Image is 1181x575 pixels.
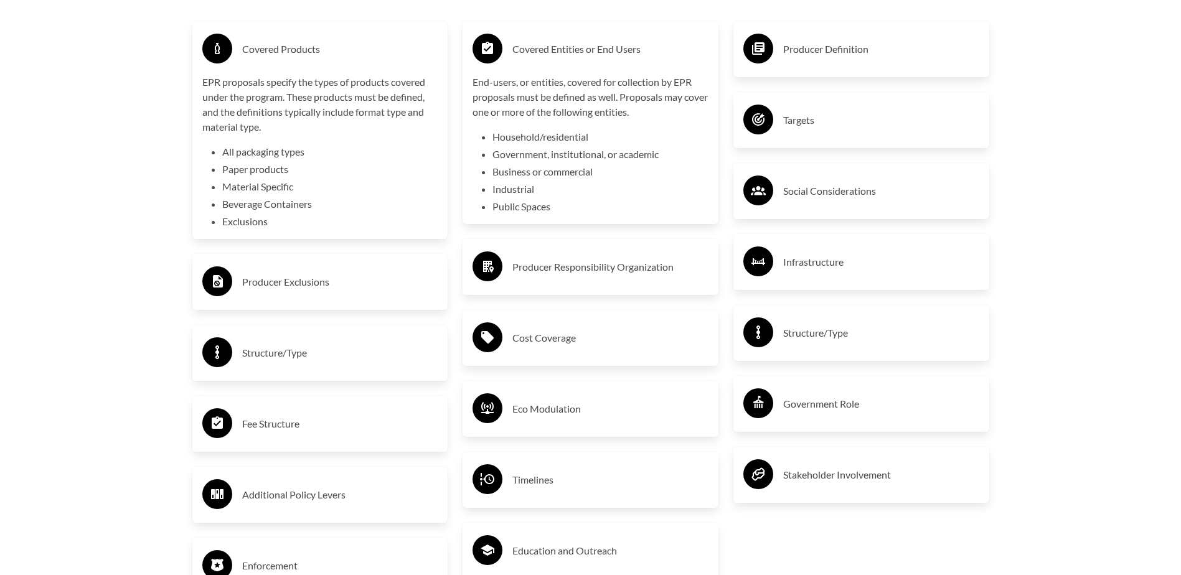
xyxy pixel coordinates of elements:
[222,162,438,177] li: Paper products
[512,257,708,277] h3: Producer Responsibility Organization
[222,179,438,194] li: Material Specific
[492,129,708,144] li: Household/residential
[512,39,708,59] h3: Covered Entities or End Users
[492,164,708,179] li: Business or commercial
[783,110,979,130] h3: Targets
[492,199,708,214] li: Public Spaces
[222,214,438,229] li: Exclusions
[202,75,438,134] p: EPR proposals specify the types of products covered under the program. These products must be def...
[783,252,979,272] h3: Infrastructure
[242,485,438,505] h3: Additional Policy Levers
[492,182,708,197] li: Industrial
[783,323,979,343] h3: Structure/Type
[512,470,708,490] h3: Timelines
[222,197,438,212] li: Beverage Containers
[512,328,708,348] h3: Cost Coverage
[492,147,708,162] li: Government, institutional, or academic
[783,39,979,59] h3: Producer Definition
[512,541,708,561] h3: Education and Outreach
[783,465,979,485] h3: Stakeholder Involvement
[242,39,438,59] h3: Covered Products
[473,75,708,119] p: End-users, or entities, covered for collection by EPR proposals must be defined as well. Proposal...
[242,272,438,292] h3: Producer Exclusions
[783,181,979,201] h3: Social Considerations
[783,394,979,414] h3: Government Role
[242,343,438,363] h3: Structure/Type
[222,144,438,159] li: All packaging types
[242,414,438,434] h3: Fee Structure
[512,399,708,419] h3: Eco Modulation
